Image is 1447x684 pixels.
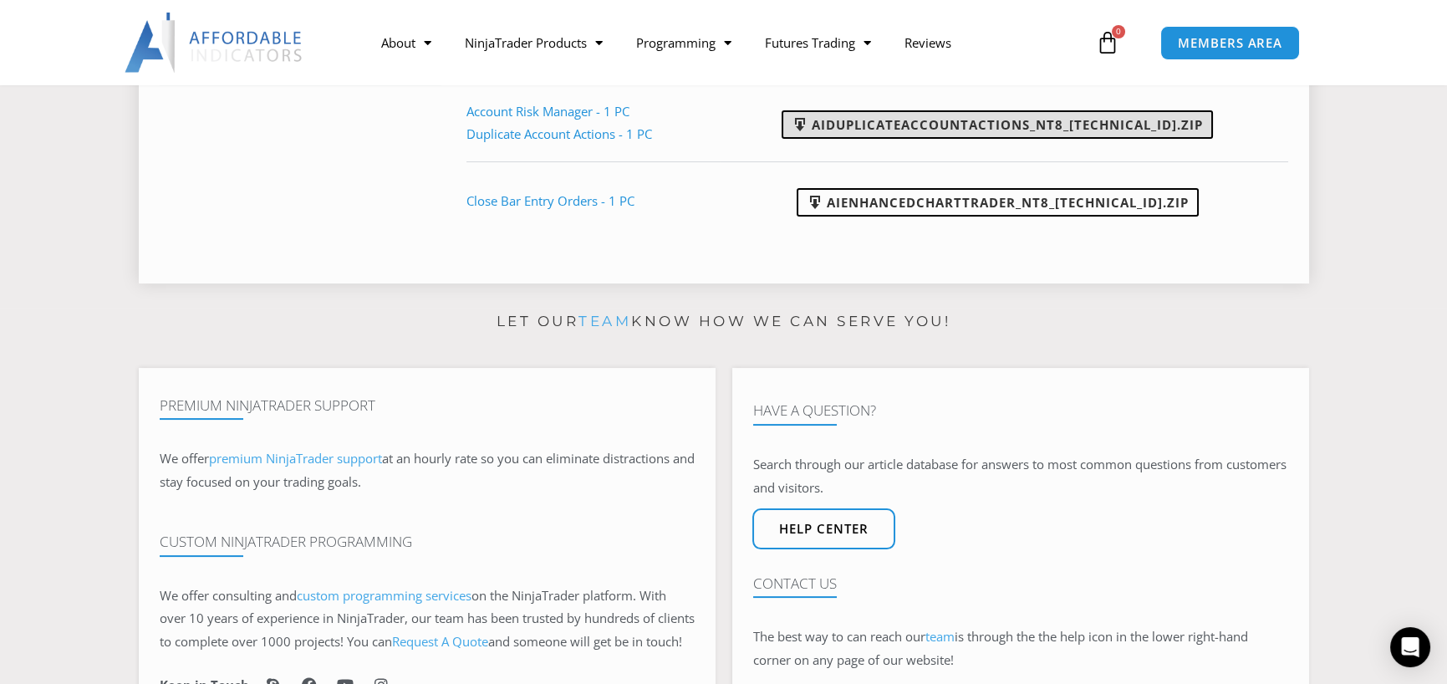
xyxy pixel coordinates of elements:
a: AIDuplicateAccountActions_NT8_[TECHNICAL_ID].zip [782,110,1213,139]
a: Request A Quote [392,633,488,650]
span: Help center [779,523,869,535]
a: About [364,23,448,62]
span: at an hourly rate so you can eliminate distractions and stay focused on your trading goals. [160,450,695,490]
a: Futures Trading [748,23,888,62]
a: Help center [752,508,895,549]
h4: Premium NinjaTrader Support [160,397,695,414]
span: We offer [160,450,209,467]
a: custom programming services [297,587,471,604]
span: on the NinjaTrader platform. With over 10 years of experience in NinjaTrader, our team has been t... [160,587,695,651]
a: premium NinjaTrader support [209,450,382,467]
nav: Menu [364,23,1092,62]
a: Reviews [888,23,968,62]
p: Search through our article database for answers to most common questions from customers and visit... [753,453,1288,500]
a: AIEnhancedChartTrader_NT8_[TECHNICAL_ID].zip [797,188,1199,217]
a: Account Risk Manager - 1 PC [466,103,629,120]
a: Duplicate Account Actions - 1 PC [466,125,652,142]
a: MEMBERS AREA [1160,26,1300,60]
p: Let our know how we can serve you! [139,309,1309,335]
h4: Contact Us [753,575,1288,592]
a: team [925,628,955,645]
span: 0 [1112,25,1125,38]
a: Close Bar Entry Orders - 1 PC [466,192,634,209]
div: Open Intercom Messenger [1390,627,1430,667]
h4: Have A Question? [753,402,1288,419]
span: MEMBERS AREA [1178,37,1282,49]
a: Programming [619,23,748,62]
p: The best way to can reach our is through the the help icon in the lower right-hand corner on any ... [753,625,1288,672]
a: 0 [1071,18,1144,67]
h4: Custom NinjaTrader Programming [160,533,695,550]
img: LogoAI | Affordable Indicators – NinjaTrader [125,13,304,73]
a: team [578,313,631,329]
span: We offer consulting and [160,587,471,604]
a: NinjaTrader Products [448,23,619,62]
